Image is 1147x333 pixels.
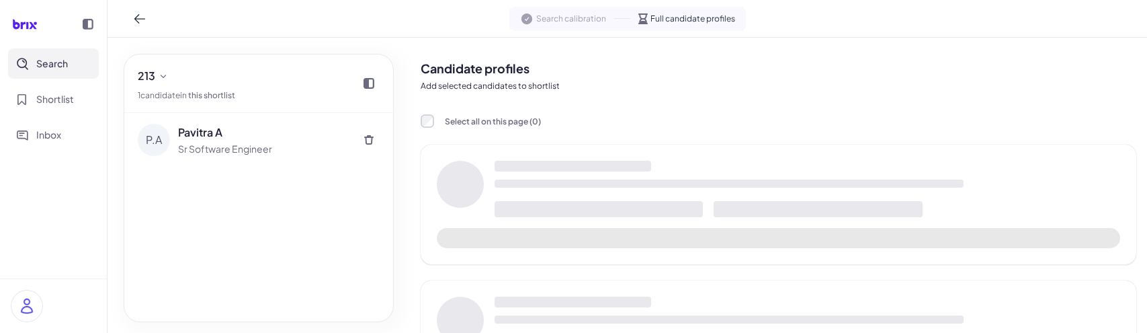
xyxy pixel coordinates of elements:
span: Shortlist [36,92,74,106]
span: Select all on this page ( 0 ) [445,116,541,126]
div: Sr Software Engineer [178,142,350,156]
a: this shortlist [188,90,235,100]
button: Search [8,48,99,79]
div: Pavitra A [178,124,350,141]
button: Inbox [8,120,99,150]
span: Search [36,57,68,71]
input: Select all on this page (0) [421,114,434,128]
span: Search calibration [536,13,606,25]
button: 213 [132,65,174,87]
img: user_logo.png [11,291,42,322]
p: Add selected candidates to shortlist [421,80,1136,92]
h2: Candidate profiles [421,59,1136,77]
span: 213 [138,68,155,84]
div: 1 candidate in [138,89,235,102]
span: Full candidate profiles [650,13,735,25]
div: P.A [138,124,170,156]
span: Inbox [36,128,61,142]
button: Shortlist [8,84,99,114]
